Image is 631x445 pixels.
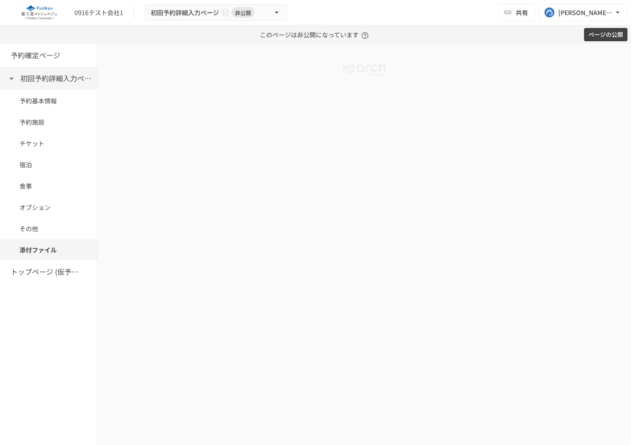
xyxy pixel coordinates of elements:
span: その他 [20,224,78,233]
button: 初回予約詳細入力ページ非公開 [145,4,287,21]
span: オプション [20,202,78,212]
h6: 初回予約詳細入力ページ [20,73,91,84]
div: 0916テスト会社1 [74,8,123,17]
span: 非公開 [231,8,255,17]
h6: 予約確定ページ [11,50,60,61]
div: [PERSON_NAME][EMAIL_ADDRESS][PERSON_NAME][DOMAIN_NAME] [558,7,613,18]
h6: トップページ (仮予約一覧) [11,266,82,278]
span: 初回予約詳細入力ページ [151,7,219,18]
button: [PERSON_NAME][EMAIL_ADDRESS][PERSON_NAME][DOMAIN_NAME] [539,4,627,21]
span: 予約基本情報 [20,96,78,106]
button: ページの公開 [584,28,627,42]
span: 食事 [20,181,78,191]
button: 共有 [498,4,535,21]
span: 予約施設 [20,117,78,127]
span: チケット [20,138,78,148]
span: 宿泊 [20,160,78,169]
p: このページは非公開になっています [260,25,371,44]
img: eQeGXtYPV2fEKIA3pizDiVdzO5gJTl2ahLbsPaD2E4R [11,5,67,20]
span: 添付ファイル [20,245,78,255]
span: 共有 [516,8,528,17]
